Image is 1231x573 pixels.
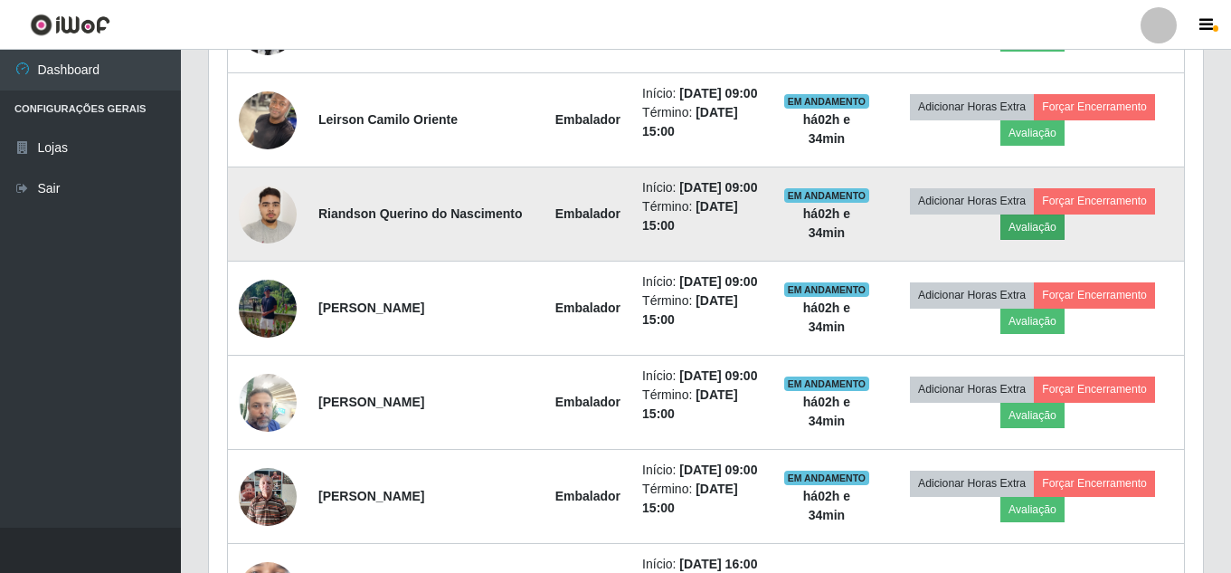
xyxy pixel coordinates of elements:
[910,471,1034,496] button: Adicionar Horas Extra
[642,84,762,103] li: Início:
[642,367,762,386] li: Início:
[555,206,620,221] strong: Embalador
[910,377,1034,402] button: Adicionar Horas Extra
[910,188,1034,214] button: Adicionar Horas Extra
[679,557,757,571] time: [DATE] 16:00
[784,282,870,297] span: EM ANDAMENTO
[318,206,523,221] strong: Riandson Querino do Nascimento
[679,274,757,289] time: [DATE] 09:00
[642,197,762,235] li: Término:
[679,180,757,195] time: [DATE] 09:00
[555,489,620,503] strong: Embalador
[784,188,870,203] span: EM ANDAMENTO
[679,463,757,477] time: [DATE] 09:00
[1034,282,1155,308] button: Forçar Encerramento
[784,377,870,391] span: EM ANDAMENTO
[239,458,297,535] img: 1753363159449.jpeg
[784,94,870,109] span: EM ANDAMENTO
[318,112,458,127] strong: Leirson Camilo Oriente
[318,301,424,315] strong: [PERSON_NAME]
[642,178,762,197] li: Início:
[679,368,757,383] time: [DATE] 09:00
[1034,94,1155,119] button: Forçar Encerramento
[642,291,762,329] li: Término:
[1000,309,1065,334] button: Avaliação
[784,471,870,485] span: EM ANDAMENTO
[642,480,762,518] li: Término:
[642,461,762,480] li: Início:
[318,489,424,503] strong: [PERSON_NAME]
[239,280,297,338] img: 1745161062345.jpeg
[1034,377,1155,402] button: Forçar Encerramento
[642,272,762,291] li: Início:
[803,301,850,334] strong: há 02 h e 34 min
[239,364,297,441] img: 1749490683710.jpeg
[679,86,757,100] time: [DATE] 09:00
[803,395,850,428] strong: há 02 h e 34 min
[642,386,762,424] li: Término:
[1000,403,1065,428] button: Avaliação
[555,112,620,127] strong: Embalador
[803,206,850,240] strong: há 02 h e 34 min
[910,94,1034,119] button: Adicionar Horas Extra
[30,14,110,36] img: CoreUI Logo
[1034,471,1155,496] button: Forçar Encerramento
[239,176,297,253] img: 1736345453498.jpeg
[555,301,620,315] strong: Embalador
[555,395,620,409] strong: Embalador
[803,489,850,522] strong: há 02 h e 34 min
[239,81,297,158] img: 1748488941321.jpeg
[318,395,424,409] strong: [PERSON_NAME]
[1000,497,1065,522] button: Avaliação
[642,103,762,141] li: Término:
[1034,188,1155,214] button: Forçar Encerramento
[910,282,1034,308] button: Adicionar Horas Extra
[1000,215,1065,240] button: Avaliação
[803,112,850,146] strong: há 02 h e 34 min
[1000,120,1065,146] button: Avaliação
